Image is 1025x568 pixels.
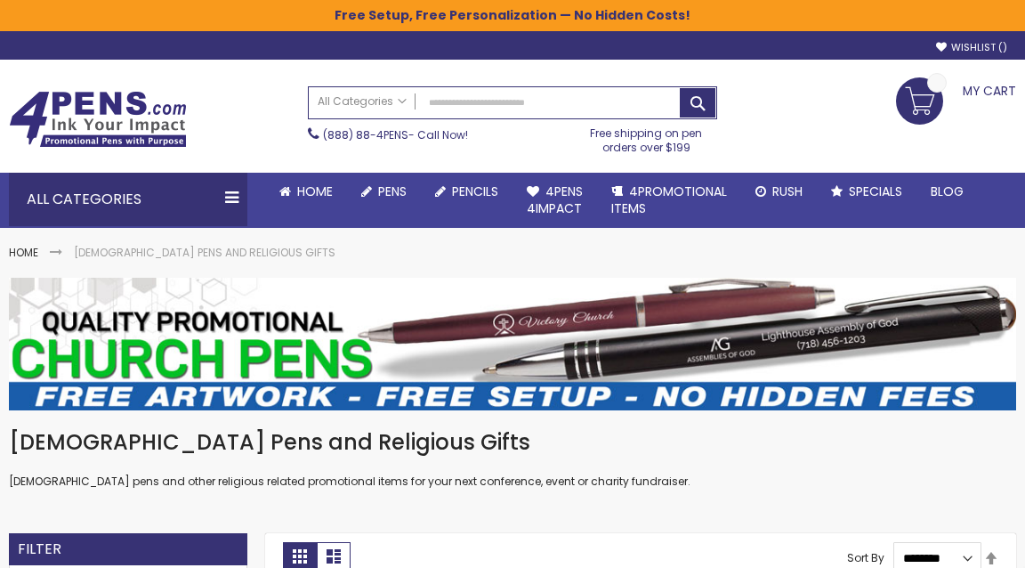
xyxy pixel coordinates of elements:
a: Rush [741,173,817,211]
img: 4Pens Custom Pens and Promotional Products [9,91,187,148]
span: 4Pens 4impact [527,183,583,217]
span: Blog [931,183,964,200]
a: Pencils [421,173,512,211]
strong: [DEMOGRAPHIC_DATA] Pens and Religious Gifts [74,245,335,260]
span: Pencils [452,183,498,200]
a: 4Pens4impact [512,173,597,228]
div: All Categories [9,173,247,226]
img: Church Pens and Religious Gifts [9,278,1016,410]
a: Wishlist [936,41,1007,54]
a: 4PROMOTIONALITEMS [597,173,741,228]
a: Home [9,245,38,260]
span: Specials [849,183,902,200]
a: All Categories [309,87,416,117]
span: All Categories [318,94,407,109]
span: Rush [772,183,803,200]
span: Home [297,183,333,200]
a: Specials [817,173,916,211]
a: Blog [916,173,978,211]
div: Free shipping on pen orders over $199 [575,119,717,155]
a: (888) 88-4PENS [323,127,408,142]
label: Sort By [847,550,884,565]
h1: [DEMOGRAPHIC_DATA] Pens and Religious Gifts [9,428,1016,457]
span: Pens [378,183,407,200]
a: Pens [347,173,421,211]
div: [DEMOGRAPHIC_DATA] pens and other religious related promotional items for your next conference, e... [9,428,1016,490]
strong: Filter [18,540,61,559]
span: - Call Now! [323,127,468,142]
span: 4PROMOTIONAL ITEMS [611,183,727,217]
a: Home [265,173,347,211]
